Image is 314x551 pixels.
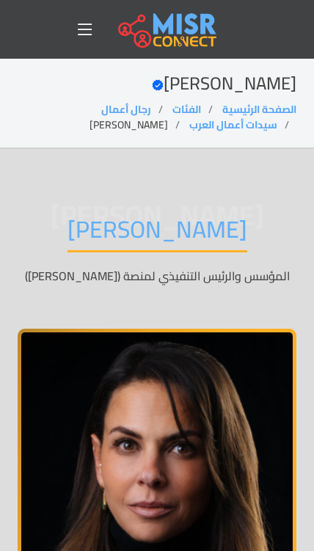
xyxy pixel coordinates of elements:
[101,100,151,119] a: رجال أعمال
[90,117,187,133] li: [PERSON_NAME]
[118,11,216,48] img: main.misr_connect
[152,79,164,91] svg: Verified account
[18,73,296,95] h2: [PERSON_NAME]
[172,100,201,119] a: الفئات
[222,100,296,119] a: الصفحة الرئيسية
[67,215,247,252] h1: [PERSON_NAME]
[18,267,296,285] p: المؤسس والرئيس التنفيذي لمنصة ([PERSON_NAME])
[189,115,277,134] a: سيدات أعمال العرب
